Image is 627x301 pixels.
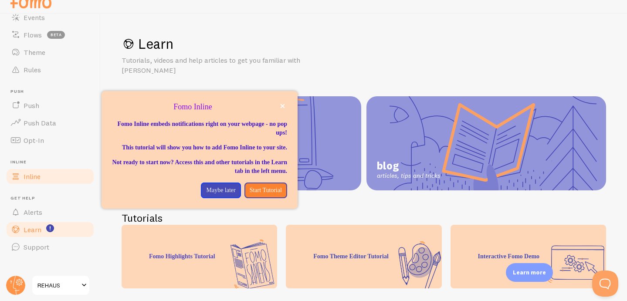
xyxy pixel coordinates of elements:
span: Push [10,89,95,95]
span: Support [24,243,49,251]
span: Flows [24,30,42,39]
div: Fomo Theme Editor Tutorial [286,225,441,288]
span: Inline [24,172,41,181]
a: Theme [5,44,95,61]
a: REHAUS [31,275,90,296]
span: Events [24,13,45,22]
div: Fomo Highlights Tutorial [122,225,277,288]
p: Not ready to start now? Access this and other tutorials in the Learn tab in the left menu. [112,158,287,176]
span: Inline [10,159,95,165]
p: Tutorials, videos and help articles to get you familiar with [PERSON_NAME] [122,55,331,75]
span: Learn [24,225,41,234]
iframe: Help Scout Beacon - Open [592,271,618,297]
a: Rules [5,61,95,78]
a: Flows beta [5,26,95,44]
p: Fomo Inline embeds notifications right on your webpage - no pop ups! [112,120,287,137]
p: Maybe later [206,186,235,195]
a: Push [5,97,95,114]
span: Push Data [24,118,56,127]
button: Maybe later [201,183,241,198]
p: Learn more [513,268,546,277]
h1: Learn [122,35,606,53]
div: Interactive Fomo Demo [451,225,606,288]
button: close, [278,101,287,111]
p: Start Tutorial [250,186,282,195]
span: REHAUS [37,280,79,291]
svg: <p>Watch New Feature Tutorials!</p> [46,224,54,232]
a: Inline [5,168,95,185]
span: blog [377,159,441,172]
div: Learn more [506,263,553,282]
a: Support [5,238,95,256]
span: Push [24,101,39,110]
a: Events [5,9,95,26]
a: Opt-In [5,132,95,149]
span: Rules [24,65,41,74]
button: Start Tutorial [244,183,287,198]
span: Opt-In [24,136,44,145]
a: blog articles, tips and tricks [366,96,606,190]
span: Alerts [24,208,42,216]
h2: Tutorials [122,211,606,225]
span: Get Help [10,196,95,201]
div: Fomo Inline [102,91,298,209]
span: beta [47,31,65,39]
p: This tutorial will show you how to add Fomo Inline to your site. [112,143,287,152]
span: articles, tips and tricks [377,172,441,180]
a: Push Data [5,114,95,132]
span: Theme [24,48,45,57]
a: Alerts [5,203,95,221]
p: Fomo Inline [112,101,287,113]
a: Learn [5,221,95,238]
